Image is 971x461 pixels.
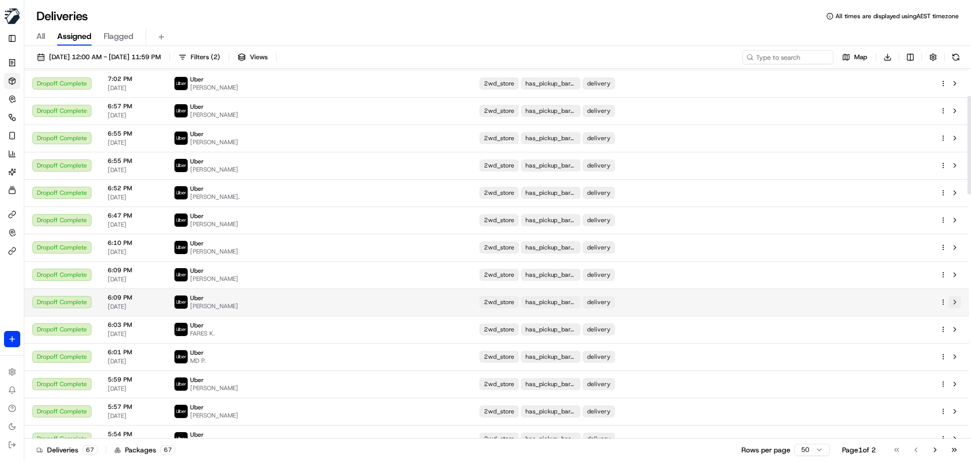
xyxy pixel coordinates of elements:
span: 2wd_store [484,161,514,170]
span: [PERSON_NAME] [190,165,238,174]
button: MILKRUN [4,4,20,28]
span: Uber [190,130,204,138]
span: delivery [587,325,610,333]
span: [PERSON_NAME] [190,83,238,92]
span: delivery [587,243,610,252]
span: delivery [587,380,610,388]
span: has_pickup_barcode [525,380,576,388]
div: Start new chat [46,97,166,107]
span: Uber [190,349,204,357]
span: • [84,157,87,165]
img: uber-new-logo.jpeg [174,378,188,391]
span: 5:54 PM [108,430,158,438]
span: • [84,184,87,192]
img: Nash [10,10,30,30]
div: Page 1 of 2 [842,445,876,455]
span: delivery [587,435,610,443]
span: Uber [190,239,204,247]
div: 67 [160,445,175,454]
span: [DATE] [108,385,158,393]
span: has_pickup_barcode [525,407,576,415]
div: Past conversations [10,132,68,140]
h1: Deliveries [36,8,88,24]
span: 2wd_store [484,407,514,415]
span: Flagged [104,30,134,43]
span: [DATE] [108,193,158,201]
span: [PERSON_NAME] [31,184,82,192]
img: 1736555255976-a54dd68f-1ca7-489b-9aae-adbdc363a1c4 [10,97,28,115]
span: [DATE] [108,248,158,256]
span: Knowledge Base [20,226,77,236]
span: delivery [587,79,610,88]
img: uber-new-logo.jpeg [174,323,188,336]
span: delivery [587,107,610,115]
span: has_pickup_barcode [525,79,576,88]
span: [PERSON_NAME] [31,157,82,165]
span: 2wd_store [484,435,514,443]
span: Uber [190,185,204,193]
span: delivery [587,353,610,361]
div: Deliveries [36,445,98,455]
img: uber-new-logo.jpeg [174,350,188,363]
span: [PERSON_NAME] [190,220,238,228]
span: delivery [587,407,610,415]
span: has_pickup_barcode [525,435,576,443]
span: [PERSON_NAME] [190,411,238,420]
span: 6:47 PM [108,212,158,220]
span: has_pickup_barcode [525,243,576,252]
span: delivery [587,271,610,279]
span: [DATE] [108,357,158,365]
span: has_pickup_barcode [525,298,576,306]
img: uber-new-logo.jpeg [174,132,188,145]
p: Rows per page [741,445,790,455]
img: uber-new-logo.jpeg [174,77,188,90]
div: 📗 [10,227,18,235]
span: [DATE] [90,184,110,192]
span: 2wd_store [484,107,514,115]
span: [PERSON_NAME] [190,247,238,256]
img: uber-new-logo.jpeg [174,296,188,309]
button: See all [157,130,184,142]
span: Views [250,53,268,62]
button: Map [837,50,872,64]
img: 1736555255976-a54dd68f-1ca7-489b-9aae-adbdc363a1c4 [20,157,28,165]
span: [PERSON_NAME] [190,302,238,310]
span: delivery [587,161,610,170]
span: Uber [190,376,204,384]
span: 6:03 PM [108,321,158,329]
img: uber-new-logo.jpeg [174,159,188,172]
span: Uber [190,157,204,165]
span: [DATE] [108,111,158,119]
span: 6:55 PM [108,157,158,165]
span: [PERSON_NAME] [190,384,238,392]
span: 5:57 PM [108,403,158,411]
span: has_pickup_barcode [525,189,576,197]
button: [DATE] 12:00 AM - [DATE] 11:59 PM [32,50,165,64]
span: [DATE] 12:00 AM - [DATE] 11:59 PM [49,53,161,62]
img: uber-new-logo.jpeg [174,268,188,281]
span: [DATE] [108,303,158,311]
span: All times are displayed using AEST timezone [835,12,959,20]
span: [DATE] [108,275,158,283]
span: 5:59 PM [108,375,158,384]
a: Powered byPylon [71,250,122,259]
button: Filters(2) [174,50,225,64]
span: Map [854,53,867,62]
input: Got a question? Start typing here... [26,65,182,76]
span: 2wd_store [484,380,514,388]
div: We're available if you need us! [46,107,139,115]
span: [DATE] [108,330,158,338]
img: uber-new-logo.jpeg [174,186,188,199]
span: has_pickup_barcode [525,271,576,279]
span: 2wd_store [484,243,514,252]
span: delivery [587,134,610,142]
span: Uber [190,321,204,329]
img: uber-new-logo.jpeg [174,405,188,418]
span: 2wd_store [484,325,514,333]
span: [PERSON_NAME] [190,275,238,283]
span: 2wd_store [484,79,514,88]
span: has_pickup_barcode [525,216,576,224]
img: uber-new-logo.jpeg [174,432,188,445]
span: 6:52 PM [108,184,158,192]
span: delivery [587,216,610,224]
